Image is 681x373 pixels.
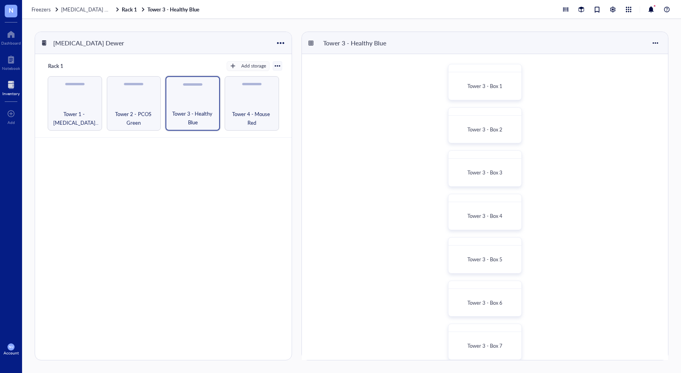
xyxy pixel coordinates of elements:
span: Tower 4 - Mouse Red [228,110,275,127]
span: Tower 3 - Healthy Blue [169,109,216,127]
div: Inventory [2,91,20,96]
div: Notebook [2,66,20,71]
a: Dashboard [1,28,21,45]
a: Freezers [32,6,60,13]
span: Tower 3 - Box 4 [467,212,502,219]
span: Tower 1 - [MEDICAL_DATA] Yellow [51,110,99,127]
span: NU [9,345,13,349]
span: Tower 3 - Box 5 [467,255,502,263]
div: Dashboard [1,41,21,45]
div: Rack 1 [45,60,92,71]
a: Rack 1Tower 3 - Healthy Blue [122,6,201,13]
span: Tower 3 - Box 1 [467,82,502,90]
div: Tower 3 - Healthy Blue [320,36,390,50]
a: Inventory [2,79,20,96]
a: [MEDICAL_DATA] Dewer [61,6,120,13]
span: Tower 3 - Box 6 [467,299,502,306]
a: Notebook [2,53,20,71]
button: Add storage [227,61,270,71]
div: [MEDICAL_DATA] Dewer [50,36,128,50]
div: Add storage [241,62,266,69]
span: Freezers [32,6,51,13]
span: Tower 3 - Box 2 [467,126,502,133]
div: Add [7,120,15,125]
span: N [9,5,13,15]
span: Tower 2 - PCOS Green [110,110,158,127]
span: Tower 3 - Box 3 [467,169,502,176]
div: Account [4,351,19,355]
span: Tower 3 - Box 7 [467,342,502,349]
